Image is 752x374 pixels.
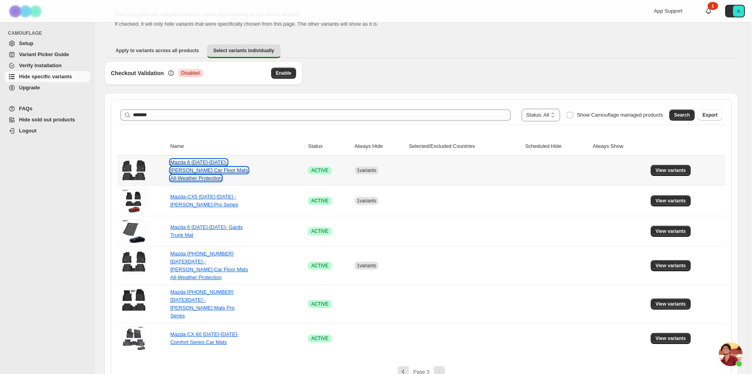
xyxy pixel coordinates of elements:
img: Mazda 3 2020-2026 - Adrian Car Floor Mats All-Weather Protection [122,250,146,274]
button: Search [669,110,695,121]
a: Hide specific variants [5,71,90,82]
span: Verify Installation [19,62,62,68]
span: Hide specific variants [19,74,72,79]
button: Enable [271,68,296,79]
th: Always Hide [352,138,406,155]
span: Select variants individually [213,47,274,54]
span: CAMOUFLAGE [8,30,91,36]
a: Mazda CX 60 [DATE]-[DATE]- Comfort Series Car Mats [170,331,239,345]
button: View variants [651,260,691,271]
button: Select variants individually [207,44,281,58]
button: Avatar with initials A [725,5,745,17]
span: ACTIVE [311,167,328,174]
a: Hide sold out products [5,114,90,125]
span: Export [703,112,718,118]
th: Always Show [591,138,649,155]
span: Setup [19,40,33,46]
span: View variants [655,167,686,174]
span: 1 variants [357,198,376,204]
span: View variants [655,198,686,204]
th: Selected/Excluded Countries [406,138,523,155]
span: Hide sold out products [19,117,75,123]
span: Search [674,112,690,118]
img: Mazda 3 2014-2019 - Adrian Car Mats Pro Series [122,288,146,312]
span: Upgrade [19,85,40,91]
a: Upgrade [5,82,90,93]
a: Variant Picker Guide [5,49,90,60]
a: Verify Installation [5,60,90,71]
span: View variants [655,335,686,342]
span: ACTIVE [311,335,328,342]
span: 1 variants [357,168,376,173]
text: A [737,9,740,13]
button: View variants [651,333,691,344]
span: Logout [19,128,36,134]
a: Mazda [PHONE_NUMBER][DATE][DATE] - [PERSON_NAME] Car Floor Mats All-Weather Protection [170,251,248,280]
img: Mazda-CX5 2018-2026 - Adrian Car Mats Pro Series [122,189,146,213]
span: View variants [655,228,686,234]
div: 1 [708,2,718,10]
a: Setup [5,38,90,49]
span: View variants [655,301,686,307]
a: Mazda-CX5 [DATE]-[DATE] - [PERSON_NAME] Pro Series [170,194,238,208]
a: FAQs [5,103,90,114]
th: Status [306,138,352,155]
a: Mazda [PHONE_NUMBER][DATE][DATE] - [PERSON_NAME] Mats Pro Series [170,289,235,319]
span: ACTIVE [311,263,328,269]
a: Mazda 6 [DATE]-[DATE]- Gards Trunk Mat [170,224,243,238]
span: ACTIVE [311,198,328,204]
span: Enable [276,70,291,76]
span: Apply to variants across all products [116,47,199,54]
span: Variant Picker Guide [19,51,69,57]
a: Logout [5,125,90,136]
button: View variants [651,298,691,310]
button: Apply to variants across all products [109,44,205,57]
div: Open chat [719,342,743,366]
button: Export [698,110,722,121]
a: 1 [705,7,712,15]
span: FAQs [19,106,32,111]
img: Camouflage [6,0,46,22]
img: Mazda 6 2014-2025- Gards Trunk Mat [122,219,146,243]
span: ACTIVE [311,301,328,307]
th: Scheduled Hide [523,138,591,155]
a: Mazda 6 [DATE]-[DATE]- [PERSON_NAME] Car Floor Mats All-Weather Protection [170,159,248,181]
span: Avatar with initials A [733,6,744,17]
span: View variants [655,263,686,269]
span: 1 variants [357,263,376,268]
span: If checked, it will only hide variants that were specifically chosen from this page. The other va... [115,21,378,27]
span: Show Camouflage managed products [577,112,663,118]
button: View variants [651,165,691,176]
span: App Support [654,8,682,14]
th: Name [168,138,306,155]
img: Mazda 6 2014-2026- Adrian Car Floor Mats All-Weather Protection [122,159,146,182]
h3: Checkout Validation [111,69,164,77]
span: Disabled [181,70,200,76]
button: View variants [651,195,691,206]
button: View variants [651,226,691,237]
img: Mazda CX 60 2022-2025- Comfort Series Car Mats [122,327,146,350]
span: ACTIVE [311,228,328,234]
